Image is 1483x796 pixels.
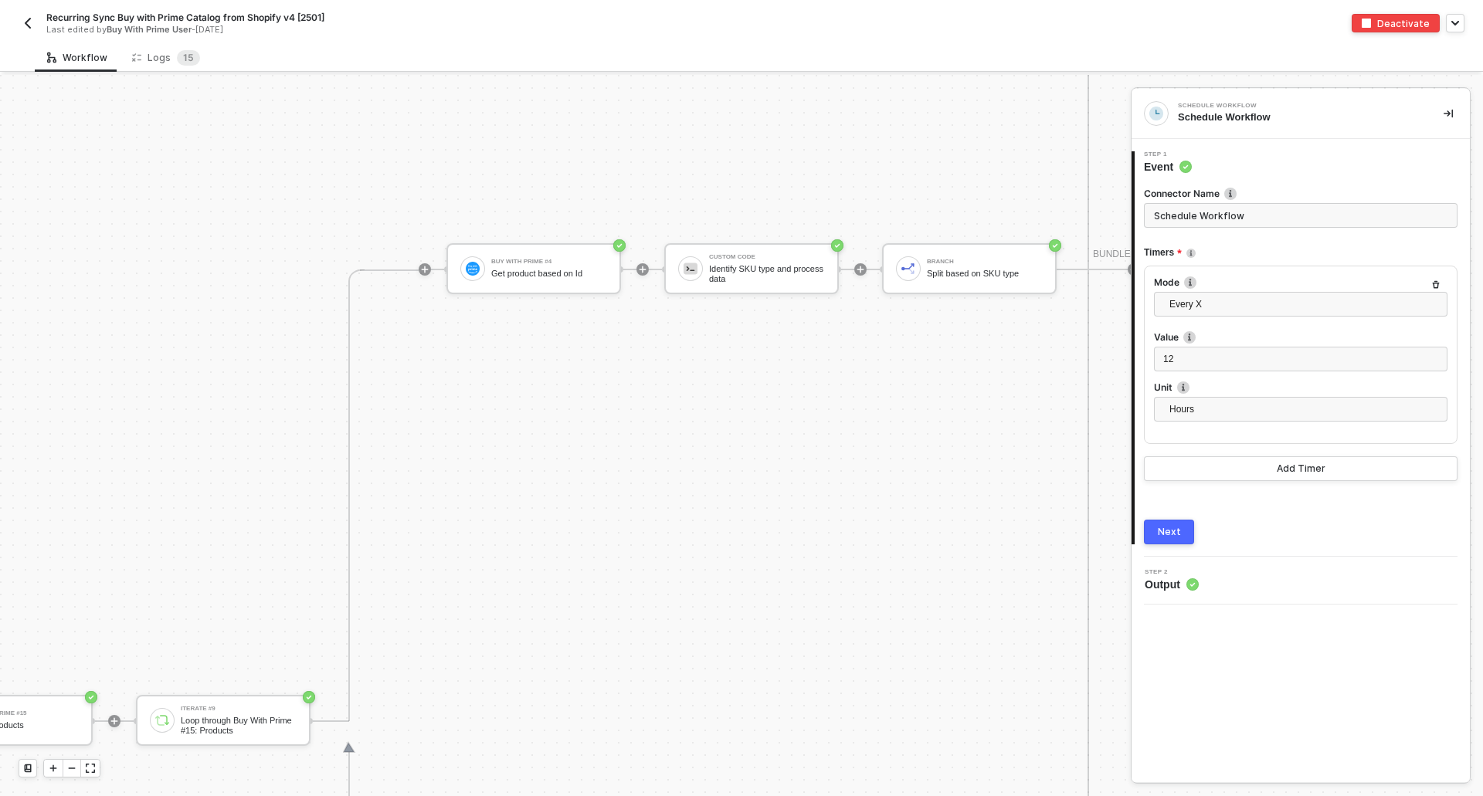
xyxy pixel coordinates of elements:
[638,265,647,274] span: icon-play
[1154,276,1447,289] label: Mode
[1154,330,1447,344] label: Value
[1049,239,1061,252] span: icon-success-page
[1158,526,1181,538] div: Next
[67,764,76,773] span: icon-minus
[1277,462,1325,475] div: Add Timer
[188,52,194,63] span: 5
[1144,187,1458,200] label: Connector Name
[1144,159,1192,174] span: Event
[1144,243,1182,263] span: Timers
[1184,276,1196,289] img: icon-info
[491,269,607,279] div: Get product based on Id
[1144,203,1458,228] input: Enter description
[47,52,107,64] div: Workflow
[181,706,297,712] div: Iterate #9
[1144,520,1194,544] button: Next
[927,269,1043,279] div: Split based on SKU type
[466,262,480,276] img: icon
[709,264,825,283] div: Identify SKU type and process data
[46,11,324,24] span: Recurring Sync Buy with Prime Catalog from Shopify v4 [2501]
[85,691,97,703] span: icon-success-page
[1163,354,1173,364] span: 12
[1183,331,1196,344] img: icon-info
[1444,109,1453,118] span: icon-collapse-right
[86,764,95,773] span: icon-expand
[684,262,697,276] img: icon
[1352,14,1440,32] button: deactivateDeactivate
[183,52,188,63] span: 1
[1169,398,1438,421] span: Hours
[1169,293,1438,316] span: Every X
[177,50,200,66] sup: 15
[46,24,706,36] div: Last edited by - [DATE]
[1377,17,1430,30] div: Deactivate
[303,691,315,703] span: icon-success-page
[831,239,843,252] span: icon-success-page
[491,259,607,265] div: Buy With Prime #4
[181,716,297,735] div: Loop through Buy With Prime #15: Products
[901,262,915,276] img: icon
[110,716,119,726] span: icon-play
[1093,247,1186,263] div: BUNDLE BASE SKUs
[155,713,169,727] img: icon
[1144,151,1192,158] span: Step 1
[1145,569,1199,575] span: Step 2
[49,764,58,773] span: icon-play
[1224,188,1237,200] img: icon-info
[22,17,34,29] img: back
[613,239,626,252] span: icon-success-page
[1177,381,1189,394] img: icon-info
[856,265,865,274] span: icon-play
[1178,110,1419,124] div: Schedule Workflow
[1186,249,1196,258] img: icon-info
[1178,103,1410,109] div: Schedule Workflow
[420,265,429,274] span: icon-play
[1144,456,1458,481] button: Add Timer
[132,50,200,66] div: Logs
[1145,577,1199,592] span: Output
[927,259,1043,265] div: Branch
[19,14,37,32] button: back
[709,254,825,260] div: Custom Code
[1129,265,1139,274] span: icon-play
[107,24,192,35] span: Buy With Prime User
[1154,381,1447,394] label: Unit
[1132,151,1470,544] div: Step 1Event Connector Nameicon-infoTimersicon-infoModeicon-infoEvery XValueicon-info12Uniticon-in...
[1362,19,1371,28] img: deactivate
[1149,107,1163,120] img: integration-icon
